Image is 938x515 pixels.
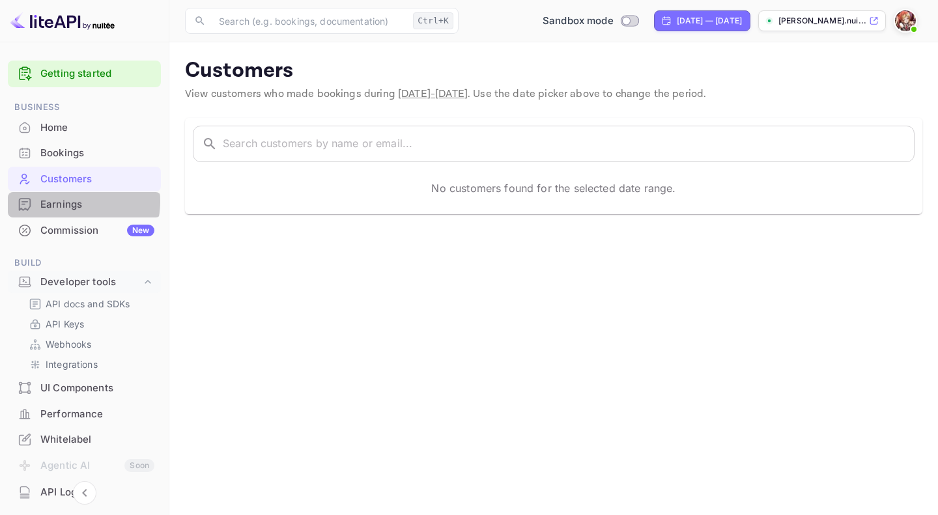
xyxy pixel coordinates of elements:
[185,87,706,101] span: View customers who made bookings during . Use the date picker above to change the period.
[8,115,161,139] a: Home
[40,66,154,81] a: Getting started
[23,294,156,313] div: API docs and SDKs
[40,407,154,422] div: Performance
[8,427,161,452] div: Whitelabel
[8,141,161,165] a: Bookings
[10,10,115,31] img: LiteAPI logo
[8,167,161,191] a: Customers
[40,146,154,161] div: Bookings
[8,480,161,505] div: API Logs
[23,314,156,333] div: API Keys
[40,381,154,396] div: UI Components
[537,14,644,29] div: Switch to Production mode
[211,8,408,34] input: Search (e.g. bookings, documentation)
[398,87,468,101] span: [DATE] - [DATE]
[185,58,922,84] p: Customers
[8,271,161,294] div: Developer tools
[8,115,161,141] div: Home
[8,376,161,401] div: UI Components
[127,225,154,236] div: New
[8,427,161,451] a: Whitelabel
[543,14,614,29] span: Sandbox mode
[8,192,161,217] div: Earnings
[8,61,161,87] div: Getting started
[40,197,154,212] div: Earnings
[23,335,156,354] div: Webhooks
[46,297,130,311] p: API docs and SDKs
[40,223,154,238] div: Commission
[223,126,915,162] input: Search customers by name or email...
[8,402,161,427] div: Performance
[8,100,161,115] span: Business
[29,357,150,371] a: Integrations
[895,10,916,31] img: Huynh Thuong
[29,297,150,311] a: API docs and SDKs
[8,167,161,192] div: Customers
[29,317,150,331] a: API Keys
[46,357,98,371] p: Integrations
[677,15,742,27] div: [DATE] — [DATE]
[46,337,91,351] p: Webhooks
[8,141,161,166] div: Bookings
[40,275,141,290] div: Developer tools
[40,172,154,187] div: Customers
[8,192,161,216] a: Earnings
[40,432,154,447] div: Whitelabel
[29,337,150,351] a: Webhooks
[8,402,161,426] a: Performance
[23,355,156,374] div: Integrations
[40,120,154,135] div: Home
[8,376,161,400] a: UI Components
[431,180,675,196] p: No customers found for the selected date range.
[73,481,96,505] button: Collapse navigation
[778,15,866,27] p: [PERSON_NAME].nui...
[46,317,84,331] p: API Keys
[8,256,161,270] span: Build
[40,485,154,500] div: API Logs
[8,218,161,244] div: CommissionNew
[413,12,453,29] div: Ctrl+K
[8,480,161,504] a: API Logs
[8,218,161,242] a: CommissionNew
